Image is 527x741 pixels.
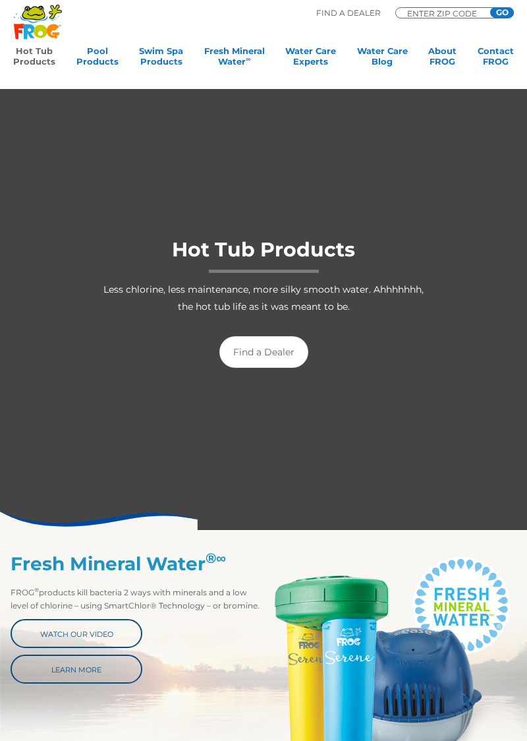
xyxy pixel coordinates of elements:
a: Swim SpaProducts [139,45,183,72]
a: Watch Our Video [11,619,142,648]
a: Hot TubProducts [13,45,55,72]
sup: ∞ [246,55,250,63]
h1: Hot Tub Products [95,239,432,273]
input: Zip Code Form [406,10,485,16]
a: Fresh MineralWater∞ [204,45,265,72]
a: Find a Dealer [219,336,308,368]
a: Water CareBlog [357,45,408,72]
a: Learn More [11,655,142,684]
p: Find A Dealer [316,7,381,19]
p: Less chlorine, less maintenance, more silky smooth water. Ahhhhhhh, the hot tub life as it was me... [95,281,432,315]
a: PoolProducts [76,45,119,72]
sup: ® [206,550,226,566]
sup: ® [34,586,39,593]
em: ∞ [216,550,226,566]
p: FROG products kill bacteria 2 ways with minerals and a low level of chlorine – using SmartChlor® ... [11,586,263,612]
a: AboutFROG [428,45,457,72]
input: GO [490,7,514,18]
a: Water CareExperts [285,45,336,72]
a: ContactFROG [478,45,514,72]
h2: Fresh Mineral Water [11,553,263,575]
